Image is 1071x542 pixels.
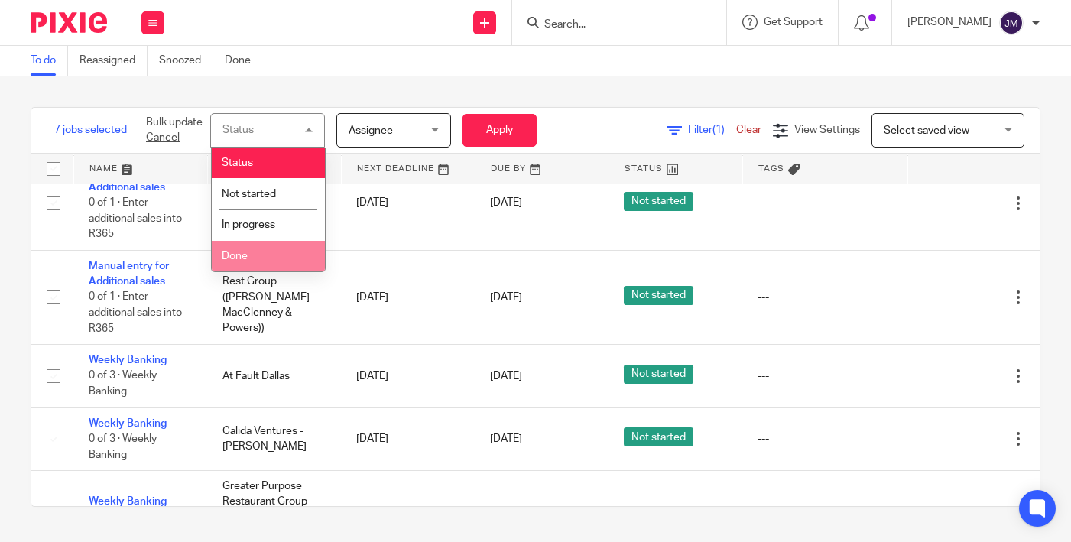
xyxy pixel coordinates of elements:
[89,197,182,239] span: 0 of 1 · Enter additional sales into R365
[89,371,157,398] span: 0 of 3 · Weekly Banking
[89,166,169,192] a: Manual entry for Additional sales
[222,157,253,168] span: Status
[89,418,167,429] a: Weekly Banking
[54,122,127,138] span: 7 jobs selected
[207,345,341,407] td: At Fault Dallas
[31,12,107,33] img: Pixie
[490,433,522,444] span: [DATE]
[758,368,892,384] div: ---
[146,132,180,143] a: Cancel
[146,115,203,146] p: Bulk update
[89,355,167,365] a: Weekly Banking
[89,496,167,507] a: Weekly Banking
[490,198,522,209] span: [DATE]
[712,125,725,135] span: (1)
[159,46,213,76] a: Snoozed
[688,125,736,135] span: Filter
[624,365,693,384] span: Not started
[341,345,475,407] td: [DATE]
[89,433,157,460] span: 0 of 3 · Weekly Banking
[490,292,522,303] span: [DATE]
[490,371,522,381] span: [DATE]
[225,46,262,76] a: Done
[794,125,860,135] span: View Settings
[624,192,693,211] span: Not started
[349,125,393,136] span: Assignee
[80,46,148,76] a: Reassigned
[907,15,991,30] p: [PERSON_NAME]
[341,250,475,344] td: [DATE]
[624,427,693,446] span: Not started
[543,18,680,32] input: Search
[758,195,892,210] div: ---
[222,125,254,135] div: Status
[89,261,169,287] a: Manual entry for Additional sales
[207,407,341,470] td: Calida Ventures - [PERSON_NAME]
[758,164,784,173] span: Tags
[222,189,276,200] span: Not started
[89,292,182,334] span: 0 of 1 · Enter additional sales into R365
[884,125,969,136] span: Select saved view
[222,251,248,261] span: Done
[462,114,537,147] button: Apply
[341,407,475,470] td: [DATE]
[758,290,892,305] div: ---
[736,125,761,135] a: Clear
[624,286,693,305] span: Not started
[222,219,275,230] span: In progress
[31,46,68,76] a: To do
[758,431,892,446] div: ---
[764,17,823,28] span: Get Support
[207,250,341,344] td: Greater Purpose Rest Group ([PERSON_NAME] MacClenney & Powers))
[341,156,475,250] td: [DATE]
[999,11,1024,35] img: svg%3E
[207,156,341,250] td: Greater Purpose Restaurant Group (EFS & [GEOGRAPHIC_DATA])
